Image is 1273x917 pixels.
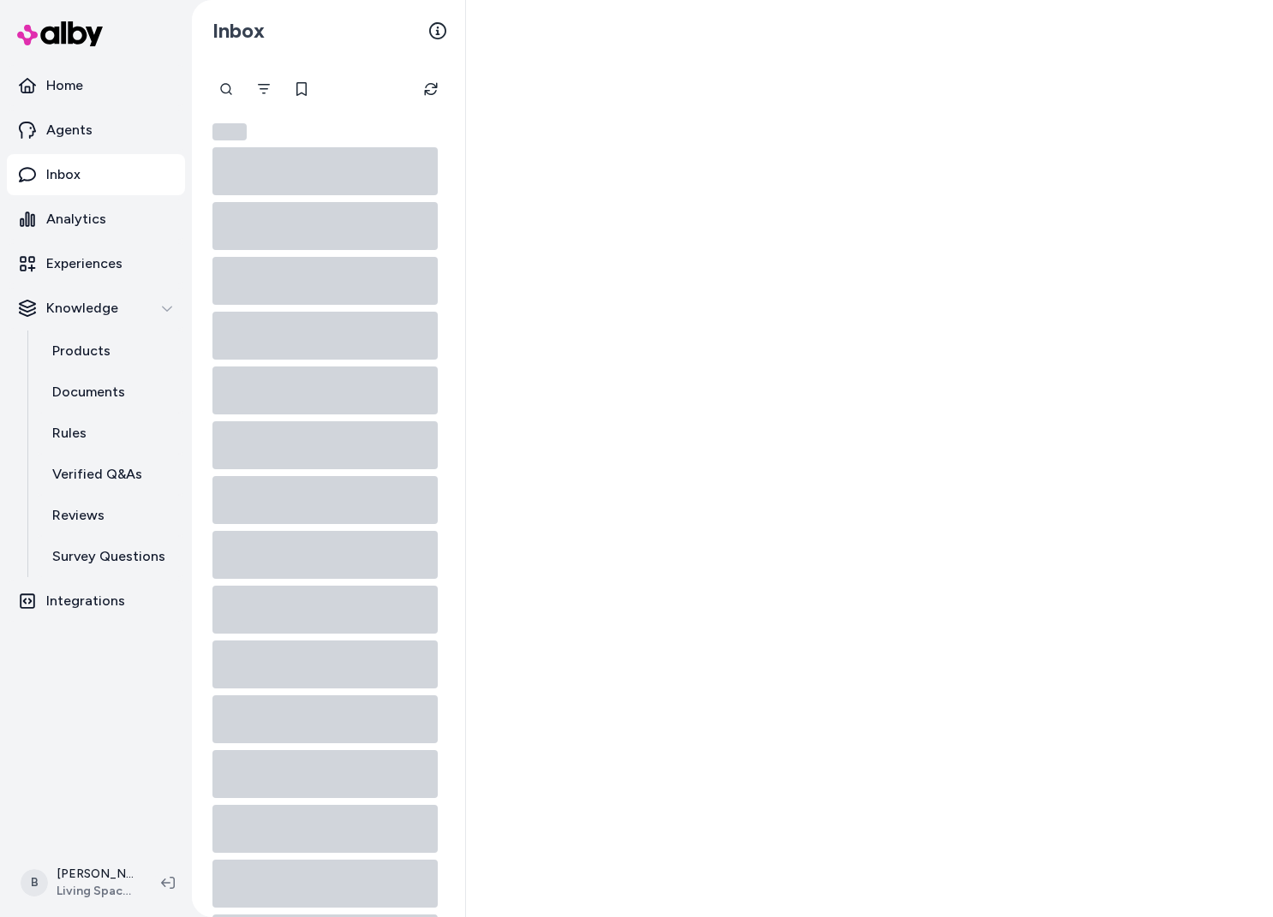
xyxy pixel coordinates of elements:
p: Reviews [52,505,105,526]
a: Home [7,65,185,106]
a: Agents [7,110,185,151]
p: Documents [52,382,125,402]
img: alby Logo [17,21,103,46]
a: Documents [35,372,185,413]
p: Verified Q&As [52,464,142,485]
button: B[PERSON_NAME]Living Spaces [10,855,147,910]
a: Integrations [7,581,185,622]
p: Analytics [46,209,106,229]
p: Experiences [46,253,123,274]
p: Agents [46,120,93,140]
p: [PERSON_NAME] [57,866,134,883]
h2: Inbox [212,18,265,44]
a: Analytics [7,199,185,240]
a: Verified Q&As [35,454,185,495]
a: Inbox [7,154,185,195]
a: Rules [35,413,185,454]
p: Knowledge [46,298,118,319]
p: Inbox [46,164,81,185]
button: Knowledge [7,288,185,329]
p: Home [46,75,83,96]
p: Survey Questions [52,546,165,567]
button: Filter [247,72,281,106]
span: Living Spaces [57,883,134,900]
a: Survey Questions [35,536,185,577]
span: B [21,869,48,896]
p: Integrations [46,591,125,611]
a: Products [35,330,185,372]
button: Refresh [414,72,448,106]
p: Products [52,341,111,361]
a: Experiences [7,243,185,284]
a: Reviews [35,495,185,536]
p: Rules [52,423,87,444]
